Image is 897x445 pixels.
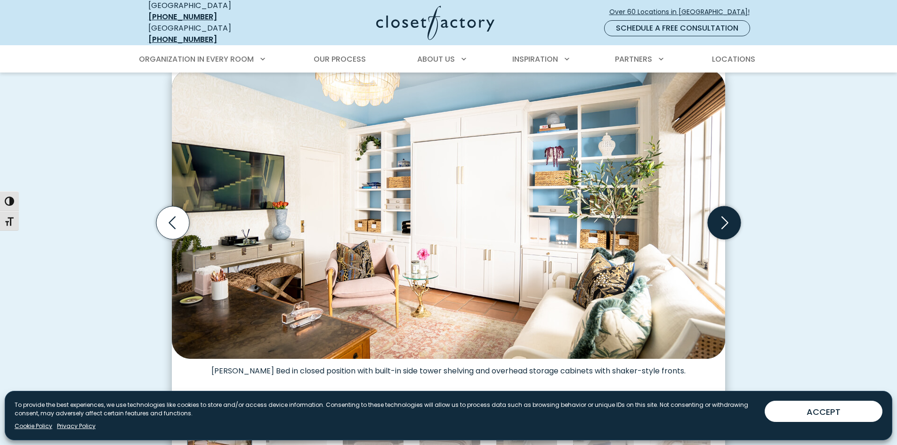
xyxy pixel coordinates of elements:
[604,20,750,36] a: Schedule a Free Consultation
[132,46,765,73] nav: Primary Menu
[139,54,254,65] span: Organization in Every Room
[57,422,96,430] a: Privacy Policy
[609,7,757,17] span: Over 60 Locations in [GEOGRAPHIC_DATA]!
[512,54,558,65] span: Inspiration
[609,4,758,20] a: Over 60 Locations in [GEOGRAPHIC_DATA]!
[172,359,725,376] figcaption: [PERSON_NAME] Bed in closed position with built-in side tower shelving and overhead storage cabin...
[15,422,52,430] a: Cookie Policy
[765,401,882,422] button: ACCEPT
[148,11,217,22] a: [PHONE_NUMBER]
[704,202,744,243] button: Next slide
[314,54,366,65] span: Our Process
[172,69,725,359] img: Murphy Bed closed to create dual-purpose room
[615,54,652,65] span: Partners
[153,202,193,243] button: Previous slide
[148,23,285,45] div: [GEOGRAPHIC_DATA]
[15,401,757,418] p: To provide the best experiences, we use technologies like cookies to store and/or access device i...
[712,54,755,65] span: Locations
[148,34,217,45] a: [PHONE_NUMBER]
[376,6,494,40] img: Closet Factory Logo
[417,54,455,65] span: About Us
